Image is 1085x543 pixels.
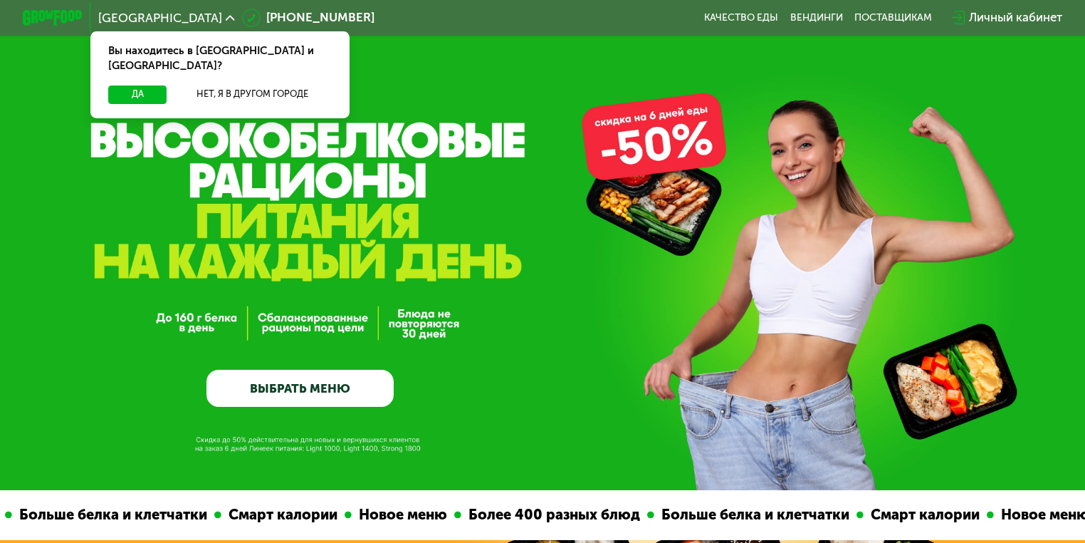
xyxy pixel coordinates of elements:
a: [PHONE_NUMBER] [242,9,374,26]
div: Новое меню [864,504,966,526]
div: Новое меню [221,504,324,526]
button: Нет, я в другом городе [172,86,331,103]
span: [GEOGRAPHIC_DATA] [98,12,222,24]
div: Больше белка и клетчатки [524,504,726,526]
button: Да [108,86,167,103]
div: поставщикам [854,12,932,24]
div: Смарт калории [733,504,856,526]
div: Более 400 разных блюд [331,504,517,526]
a: ВЫБРАТЬ МЕНЮ [206,370,394,408]
div: Вы находитесь в [GEOGRAPHIC_DATA] и [GEOGRAPHIC_DATA]? [90,31,350,86]
div: Личный кабинет [969,9,1062,26]
a: Вендинги [790,12,843,24]
a: Качество еды [704,12,778,24]
div: Смарт калории [91,504,214,526]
